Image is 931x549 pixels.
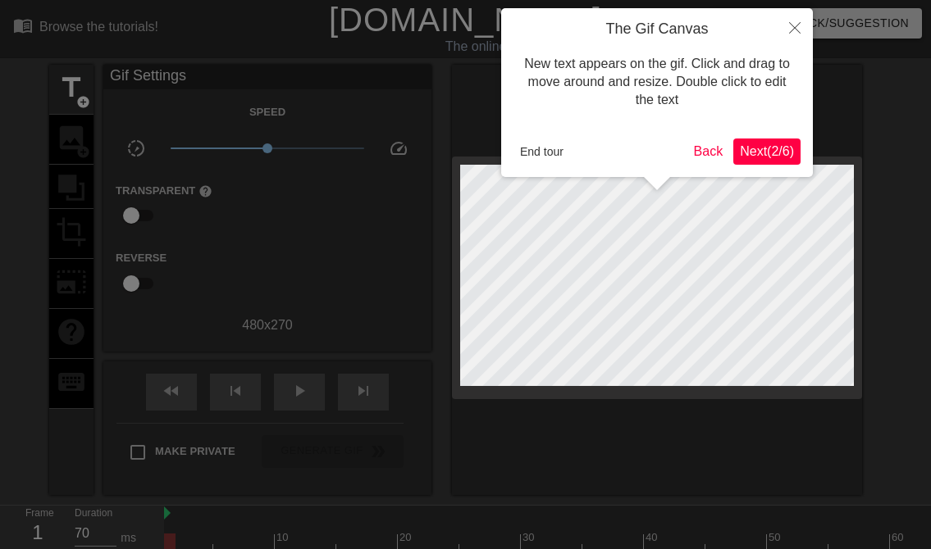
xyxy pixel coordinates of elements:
button: Next [733,138,801,165]
button: Close [777,8,813,46]
button: Back [687,138,730,165]
button: End tour [513,139,570,164]
span: Next ( 2 / 6 ) [740,144,794,158]
div: New text appears on the gif. Click and drag to move around and resize. Double click to edit the text [513,39,801,126]
h4: The Gif Canvas [513,20,801,39]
